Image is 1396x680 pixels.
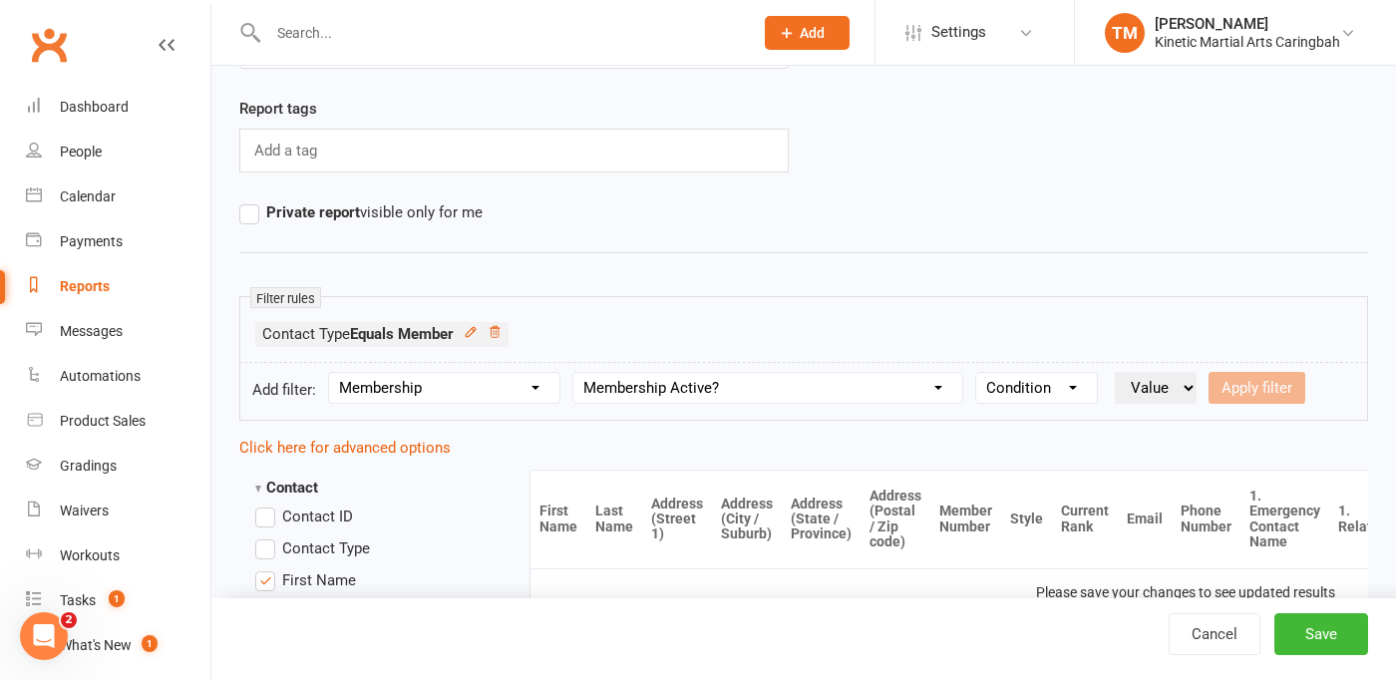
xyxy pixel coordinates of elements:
label: Report tags [239,97,317,121]
div: [PERSON_NAME] [1155,15,1340,33]
th: Style [1001,471,1052,568]
button: Save [1274,613,1368,655]
strong: Contact [255,479,318,497]
button: Add [765,16,850,50]
a: Automations [26,354,210,399]
th: Email [1118,471,1172,568]
a: Tasks 1 [26,578,210,623]
input: Search... [262,19,739,47]
span: Contact Type [282,536,370,557]
a: Dashboard [26,85,210,130]
span: Add [800,25,825,41]
a: Waivers [26,489,210,533]
span: 1 [142,635,158,652]
a: People [26,130,210,174]
div: Dashboard [60,99,129,115]
span: 2 [61,612,77,628]
div: Waivers [60,503,109,518]
a: What's New1 [26,623,210,668]
strong: Equals Member [350,325,454,343]
a: Cancel [1169,613,1260,655]
div: Tasks [60,592,96,608]
a: Product Sales [26,399,210,444]
th: Address (Postal / Zip code) [861,471,930,568]
th: Address (State / Province) [782,471,861,568]
th: First Name [530,471,586,568]
span: visible only for me [266,200,483,221]
div: Reports [60,278,110,294]
a: Gradings [26,444,210,489]
input: Add a tag [252,138,323,164]
small: Filter rules [250,287,321,308]
div: People [60,144,102,160]
th: Phone Number [1172,471,1240,568]
div: Product Sales [60,413,146,429]
th: Current Rank [1052,471,1118,568]
iframe: Intercom live chat [20,612,68,660]
span: First Name [282,568,356,589]
th: Address (City / Suburb) [712,471,782,568]
span: Contact ID [282,505,353,525]
form: Add filter: [239,362,1368,421]
th: Address (Street 1) [642,471,712,568]
span: Contact Type [262,325,454,343]
div: Automations [60,368,141,384]
div: Kinetic Martial Arts Caringbah [1155,33,1340,51]
th: Member Number [930,471,1001,568]
div: Gradings [60,458,117,474]
a: Reports [26,264,210,309]
th: Last Name [586,471,642,568]
span: 1 [109,590,125,607]
div: What's New [60,637,132,653]
div: Workouts [60,547,120,563]
span: Settings [931,10,986,55]
a: Clubworx [24,20,74,70]
strong: Private report [266,203,360,221]
div: Messages [60,323,123,339]
a: Calendar [26,174,210,219]
a: Workouts [26,533,210,578]
a: Messages [26,309,210,354]
div: Payments [60,233,123,249]
a: Payments [26,219,210,264]
th: 1. Emergency Contact Name [1240,471,1329,568]
div: Calendar [60,188,116,204]
a: Click here for advanced options [239,439,451,457]
div: TM [1105,13,1145,53]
